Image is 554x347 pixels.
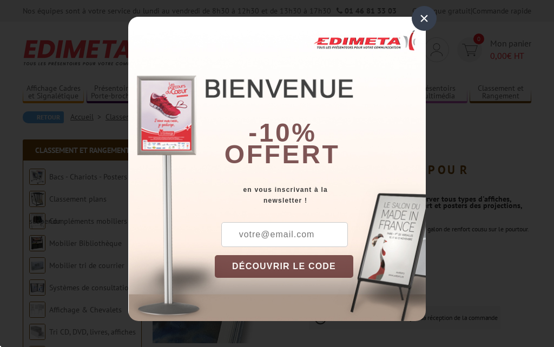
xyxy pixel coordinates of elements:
[225,140,340,169] font: offert
[412,6,437,31] div: ×
[221,222,348,247] input: votre@email.com
[215,184,426,206] div: en vous inscrivant à la newsletter !
[248,118,316,147] b: -10%
[215,255,353,278] button: DÉCOUVRIR LE CODE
